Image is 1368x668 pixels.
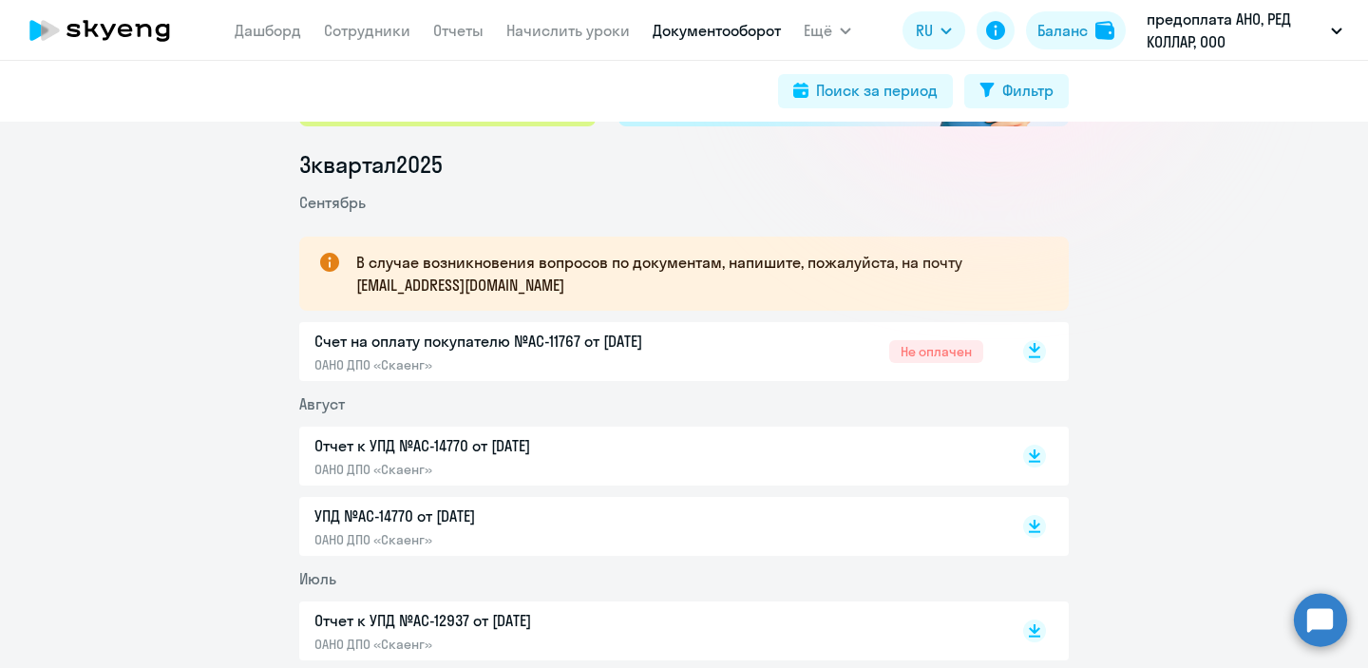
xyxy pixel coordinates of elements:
[356,251,1035,296] p: В случае возникновения вопросов по документам, напишите, пожалуйста, на почту [EMAIL_ADDRESS][DOM...
[964,74,1069,108] button: Фильтр
[314,461,713,478] p: ОАНО ДПО «Скаенг»
[314,434,713,457] p: Отчет к УПД №AC-14770 от [DATE]
[235,21,301,40] a: Дашборд
[433,21,484,40] a: Отчеты
[314,434,983,478] a: Отчет к УПД №AC-14770 от [DATE]ОАНО ДПО «Скаенг»
[314,330,983,373] a: Счет на оплату покупателю №AC-11767 от [DATE]ОАНО ДПО «Скаенг»Не оплачен
[1002,79,1054,102] div: Фильтр
[506,21,630,40] a: Начислить уроки
[778,74,953,108] button: Поиск за период
[804,19,832,42] span: Ещё
[314,505,713,527] p: УПД №AC-14770 от [DATE]
[1037,19,1088,42] div: Баланс
[299,193,366,212] span: Сентябрь
[816,79,938,102] div: Поиск за период
[324,21,410,40] a: Сотрудники
[299,394,345,413] span: Август
[314,356,713,373] p: ОАНО ДПО «Скаенг»
[1147,8,1323,53] p: предоплата АНО, РЕД КОЛЛАР, ООО
[1026,11,1126,49] button: Балансbalance
[804,11,851,49] button: Ещё
[1137,8,1352,53] button: предоплата АНО, РЕД КОЛЛАР, ООО
[314,636,713,653] p: ОАНО ДПО «Скаенг»
[1095,21,1114,40] img: balance
[902,11,965,49] button: RU
[314,330,713,353] p: Счет на оплату покупателю №AC-11767 от [DATE]
[314,505,983,548] a: УПД №AC-14770 от [DATE]ОАНО ДПО «Скаенг»
[653,21,781,40] a: Документооборот
[299,149,1069,180] li: 3 квартал 2025
[314,609,983,653] a: Отчет к УПД №AC-12937 от [DATE]ОАНО ДПО «Скаенг»
[916,19,933,42] span: RU
[314,531,713,548] p: ОАНО ДПО «Скаенг»
[314,609,713,632] p: Отчет к УПД №AC-12937 от [DATE]
[299,569,336,588] span: Июль
[889,340,983,363] span: Не оплачен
